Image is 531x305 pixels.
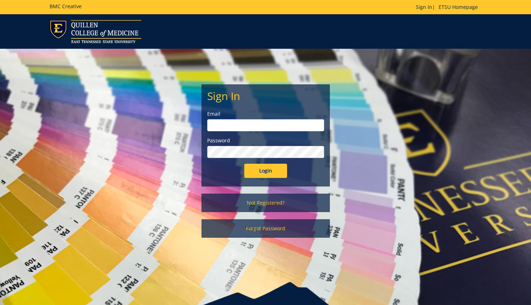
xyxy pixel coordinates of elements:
img: ETSU logo [50,20,141,43]
h2: Sign In [207,90,324,102]
a: ETSU Homepage [435,4,481,10]
p: | [416,4,481,11]
h5: BMC Creative [50,4,82,9]
a: Not Registered? [201,194,330,212]
label: Password [207,137,324,144]
a: Sign In [416,4,432,10]
label: Email [207,110,324,117]
input: Login [244,164,287,178]
a: Forgot Password [201,219,330,238]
